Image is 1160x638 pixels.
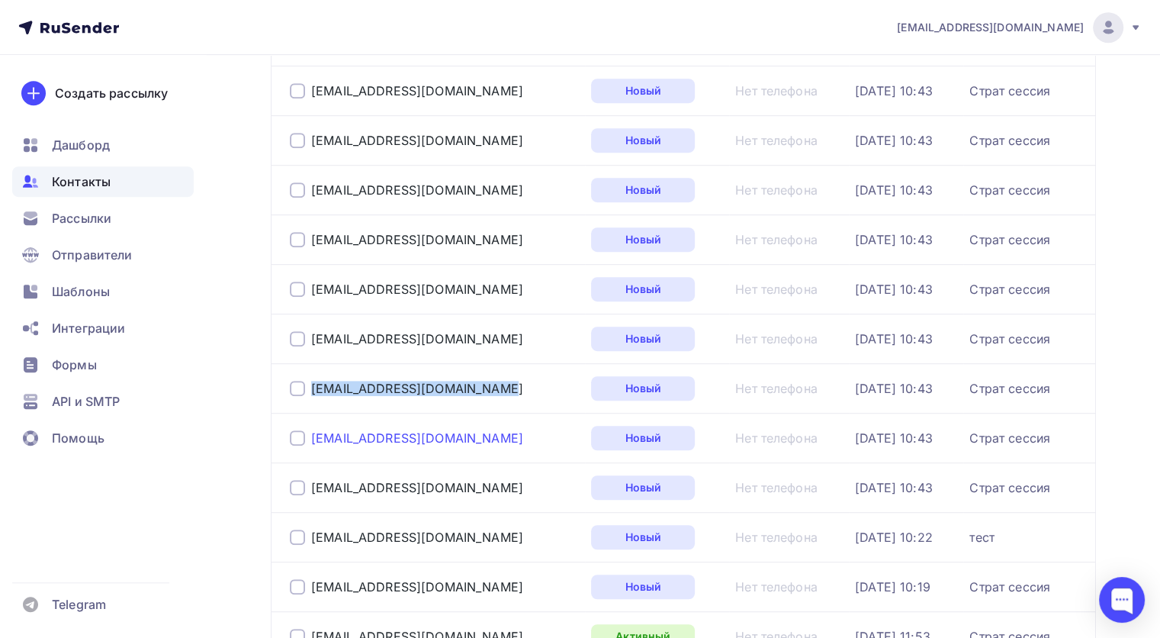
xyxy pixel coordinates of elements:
a: [EMAIL_ADDRESS][DOMAIN_NAME] [311,480,523,495]
a: [DATE] 10:43 [855,232,933,247]
span: Рассылки [52,209,111,227]
div: [EMAIL_ADDRESS][DOMAIN_NAME] [311,282,523,297]
span: Интеграции [52,319,125,337]
a: Страт сессия [969,579,1050,594]
a: Новый [591,178,695,202]
a: [EMAIL_ADDRESS][DOMAIN_NAME] [311,133,523,148]
a: Страт сессия [969,282,1050,297]
span: Отправители [52,246,133,264]
div: Нет телефона [735,182,818,198]
a: Отправители [12,240,194,270]
span: Шаблоны [52,282,110,301]
a: [EMAIL_ADDRESS][DOMAIN_NAME] [311,430,523,446]
a: Новый [591,277,695,301]
a: [DATE] 10:43 [855,83,933,98]
a: Новый [591,227,695,252]
div: Страт сессия [969,381,1050,396]
a: [DATE] 10:43 [855,430,933,446]
a: [EMAIL_ADDRESS][DOMAIN_NAME] [897,12,1142,43]
a: Нет телефона [735,331,818,346]
div: тест [969,530,995,545]
a: [DATE] 10:22 [855,530,933,545]
div: Новый [591,426,695,450]
span: Telegram [52,595,106,614]
a: Новый [591,376,695,401]
a: Шаблоны [12,276,194,307]
a: Нет телефона [735,282,818,297]
a: Нет телефона [735,579,818,594]
div: Нет телефона [735,430,818,446]
a: Страт сессия [969,133,1050,148]
a: [DATE] 10:43 [855,182,933,198]
a: Контакты [12,166,194,197]
a: Новый [591,525,695,549]
a: Нет телефона [735,480,818,495]
span: Дашборд [52,136,110,154]
a: Нет телефона [735,530,818,545]
a: [EMAIL_ADDRESS][DOMAIN_NAME] [311,182,523,198]
div: [EMAIL_ADDRESS][DOMAIN_NAME] [311,579,523,594]
a: Новый [591,475,695,500]
a: [EMAIL_ADDRESS][DOMAIN_NAME] [311,530,523,545]
a: Страт сессия [969,232,1050,247]
a: [DATE] 10:19 [855,579,930,594]
a: Нет телефона [735,381,818,396]
a: [DATE] 10:43 [855,282,933,297]
a: Формы [12,350,194,380]
a: [DATE] 10:43 [855,381,933,396]
a: [EMAIL_ADDRESS][DOMAIN_NAME] [311,331,523,346]
div: Новый [591,79,695,103]
a: Новый [591,128,695,153]
a: Страт сессия [969,331,1050,346]
a: Страт сессия [969,480,1050,495]
a: Нет телефона [735,83,818,98]
a: [EMAIL_ADDRESS][DOMAIN_NAME] [311,381,523,396]
a: Нет телефона [735,133,818,148]
span: API и SMTP [52,392,120,411]
a: [EMAIL_ADDRESS][DOMAIN_NAME] [311,232,523,247]
a: [DATE] 10:43 [855,480,933,495]
div: Новый [591,327,695,351]
div: Нет телефона [735,232,818,247]
a: Дашборд [12,130,194,160]
span: [EMAIL_ADDRESS][DOMAIN_NAME] [897,20,1084,35]
a: [EMAIL_ADDRESS][DOMAIN_NAME] [311,83,523,98]
div: Страт сессия [969,182,1050,198]
a: [DATE] 10:43 [855,331,933,346]
span: Формы [52,356,97,374]
a: Страт сессия [969,83,1050,98]
a: Новый [591,575,695,599]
